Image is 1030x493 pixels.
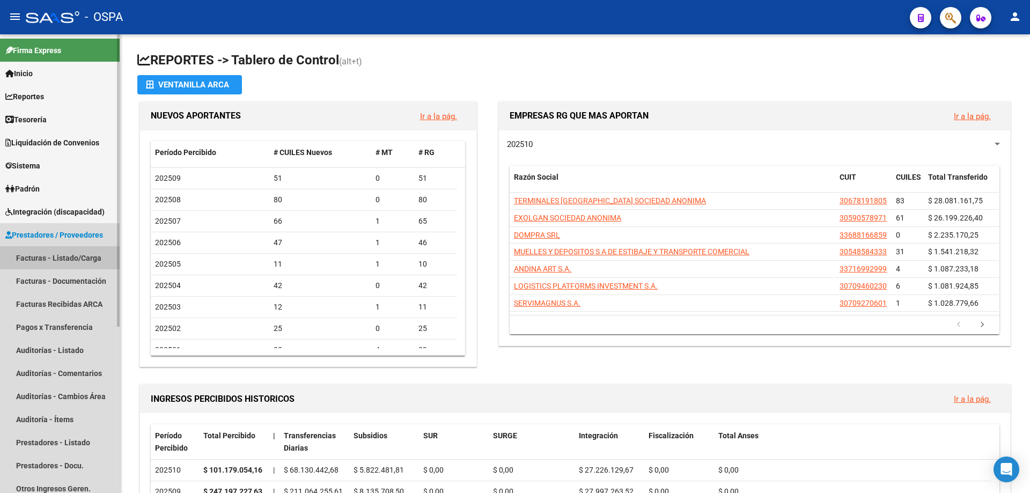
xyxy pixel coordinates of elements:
[273,431,275,440] span: |
[928,214,983,222] span: $ 26.199.226,40
[896,214,904,222] span: 61
[718,466,739,474] span: $ 0,00
[155,238,181,247] span: 202506
[514,173,558,181] span: Razón Social
[137,51,1013,70] h1: REPORTES -> Tablero de Control
[418,322,453,335] div: 25
[514,214,621,222] span: EXOLGAN SOCIEDAD ANONIMA
[892,166,924,201] datatable-header-cell: CUILES
[155,431,188,452] span: Período Percibido
[5,45,61,56] span: Firma Express
[954,112,991,121] a: Ir a la pág.
[411,106,466,126] button: Ir a la pág.
[5,229,103,241] span: Prestadores / Proveedores
[945,389,999,409] button: Ir a la pág.
[994,457,1019,482] div: Open Intercom Messenger
[376,258,410,270] div: 1
[284,431,336,452] span: Transferencias Diarias
[423,431,438,440] span: SUR
[840,173,856,181] span: CUIT
[151,111,241,121] span: NUEVOS APORTANTES
[155,174,181,182] span: 202509
[928,282,979,290] span: $ 1.081.924,85
[155,260,181,268] span: 202505
[644,424,714,460] datatable-header-cell: Fiscalización
[579,431,618,440] span: Integración
[376,344,410,356] div: 4
[514,196,706,205] span: TERMINALES [GEOGRAPHIC_DATA] SOCIEDAD ANONIMA
[948,319,969,331] a: go to previous page
[423,466,444,474] span: $ 0,00
[954,394,991,404] a: Ir a la pág.
[274,194,367,206] div: 80
[5,114,47,126] span: Tesorería
[151,394,295,404] span: INGRESOS PERCIBIDOS HISTORICOS
[349,424,419,460] datatable-header-cell: Subsidios
[274,148,332,157] span: # CUILES Nuevos
[279,424,349,460] datatable-header-cell: Transferencias Diarias
[840,264,887,273] span: 33716992999
[418,344,453,356] div: 29
[274,322,367,335] div: 25
[493,466,513,474] span: $ 0,00
[274,172,367,185] div: 51
[155,324,181,333] span: 202502
[151,141,269,164] datatable-header-cell: Período Percibido
[419,424,489,460] datatable-header-cell: SUR
[514,282,658,290] span: LOGISTICS PLATFORMS INVESTMENT S.A.
[418,301,453,313] div: 11
[155,195,181,204] span: 202508
[284,466,339,474] span: $ 68.130.442,68
[418,258,453,270] div: 10
[649,431,694,440] span: Fiscalización
[840,282,887,290] span: 30709460230
[269,424,279,460] datatable-header-cell: |
[649,466,669,474] span: $ 0,00
[371,141,414,164] datatable-header-cell: # MT
[840,196,887,205] span: 30678191805
[155,217,181,225] span: 202507
[339,56,362,67] span: (alt+t)
[155,464,195,476] div: 202510
[376,172,410,185] div: 0
[489,424,575,460] datatable-header-cell: SURGE
[9,10,21,23] mat-icon: menu
[924,166,999,201] datatable-header-cell: Total Transferido
[273,466,275,474] span: |
[203,466,262,474] strong: $ 101.179.054,16
[354,431,387,440] span: Subsidios
[510,166,835,201] datatable-header-cell: Razón Social
[896,264,900,273] span: 4
[928,264,979,273] span: $ 1.087.233,18
[575,424,644,460] datatable-header-cell: Integración
[514,299,580,307] span: SERVIMAGNUS S.A.
[579,466,634,474] span: $ 27.226.129,67
[155,148,216,157] span: Período Percibido
[928,173,988,181] span: Total Transferido
[146,75,233,94] div: Ventanilla ARCA
[514,264,571,273] span: ANDINA ART S.A.
[896,196,904,205] span: 83
[418,194,453,206] div: 80
[840,247,887,256] span: 30548584333
[376,237,410,249] div: 1
[376,322,410,335] div: 0
[896,282,900,290] span: 6
[507,139,533,149] span: 202510
[840,231,887,239] span: 33688166859
[928,247,979,256] span: $ 1.541.218,32
[155,281,181,290] span: 202504
[376,279,410,292] div: 0
[137,75,242,94] button: Ventanilla ARCA
[414,141,457,164] datatable-header-cell: # RG
[376,301,410,313] div: 1
[896,173,921,181] span: CUILES
[718,431,759,440] span: Total Anses
[274,279,367,292] div: 42
[418,237,453,249] div: 46
[840,299,887,307] span: 30709270601
[418,215,453,227] div: 65
[274,215,367,227] div: 66
[354,466,404,474] span: $ 5.822.481,81
[1009,10,1021,23] mat-icon: person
